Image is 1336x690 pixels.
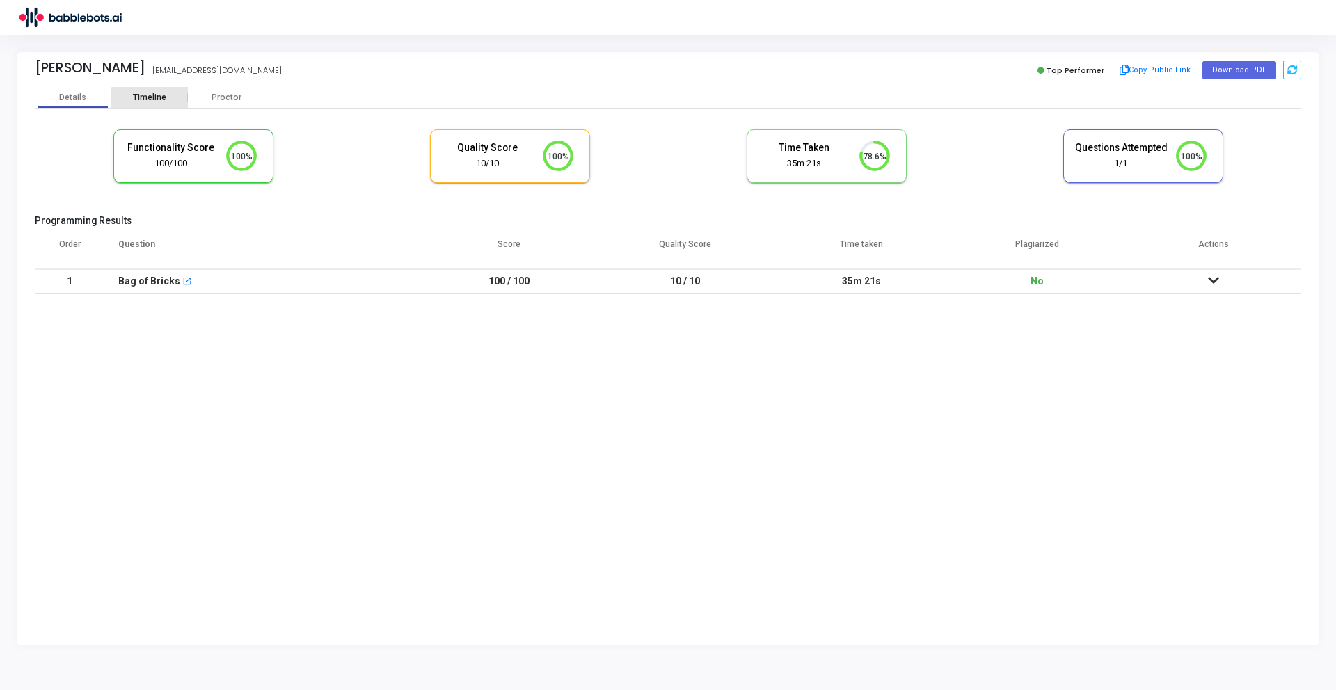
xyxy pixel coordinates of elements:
[125,142,218,154] h5: Functionality Score
[421,269,597,294] td: 100 / 100
[441,142,534,154] h5: Quality Score
[59,93,86,103] div: Details
[773,230,949,269] th: Time taken
[1115,60,1195,81] button: Copy Public Link
[35,60,145,76] div: [PERSON_NAME]
[104,230,421,269] th: Question
[1074,157,1168,170] div: 1/1
[17,3,122,31] img: logo
[188,93,264,103] div: Proctor
[1074,142,1168,154] h5: Questions Attempted
[125,157,218,170] div: 100/100
[441,157,534,170] div: 10/10
[758,157,851,170] div: 35m 21s
[1031,275,1044,287] span: No
[133,93,166,103] div: Timeline
[1047,65,1104,76] span: Top Performer
[182,278,192,287] mat-icon: open_in_new
[35,230,104,269] th: Order
[597,269,773,294] td: 10 / 10
[421,230,597,269] th: Score
[773,269,949,294] td: 35m 21s
[949,230,1125,269] th: Plagiarized
[35,269,104,294] td: 1
[758,142,851,154] h5: Time Taken
[1125,230,1301,269] th: Actions
[35,215,1301,227] h5: Programming Results
[597,230,773,269] th: Quality Score
[118,270,180,293] div: Bag of Bricks
[1202,61,1276,79] button: Download PDF
[152,65,282,77] div: [EMAIL_ADDRESS][DOMAIN_NAME]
